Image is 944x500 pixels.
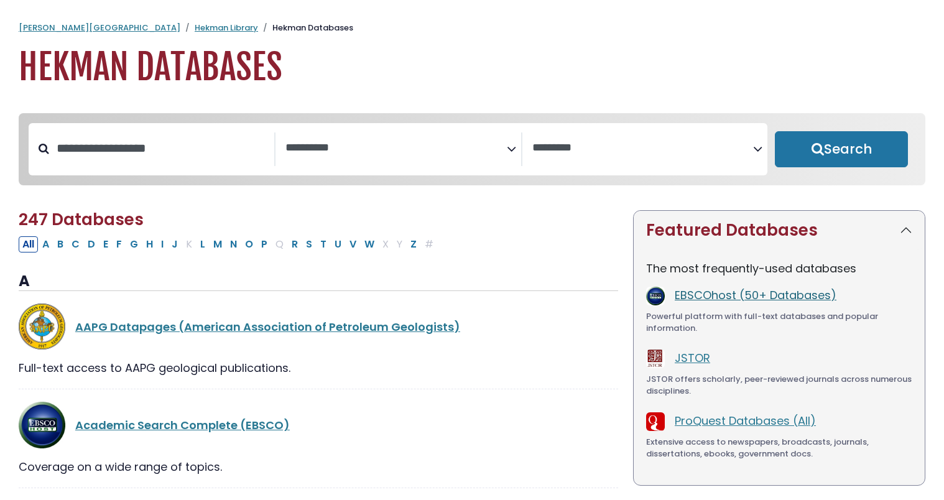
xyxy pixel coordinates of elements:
[407,236,420,252] button: Filter Results Z
[19,236,438,251] div: Alpha-list to filter by first letter of database name
[84,236,99,252] button: Filter Results D
[142,236,157,252] button: Filter Results H
[19,208,144,231] span: 247 Databases
[19,272,618,291] h3: A
[302,236,316,252] button: Filter Results S
[361,236,378,252] button: Filter Results W
[19,22,180,34] a: [PERSON_NAME][GEOGRAPHIC_DATA]
[99,236,112,252] button: Filter Results E
[346,236,360,252] button: Filter Results V
[532,142,754,155] textarea: Search
[646,310,912,335] div: Powerful platform with full-text databases and popular information.
[775,131,908,167] button: Submit for Search Results
[49,138,274,159] input: Search database by title or keyword
[646,260,912,277] p: The most frequently-used databases
[646,436,912,460] div: Extensive access to newspapers, broadcasts, journals, dissertations, ebooks, government docs.
[126,236,142,252] button: Filter Results G
[210,236,226,252] button: Filter Results M
[331,236,345,252] button: Filter Results U
[113,236,126,252] button: Filter Results F
[75,417,290,433] a: Academic Search Complete (EBSCO)
[285,142,507,155] textarea: Search
[197,236,209,252] button: Filter Results L
[19,113,925,185] nav: Search filters
[195,22,258,34] a: Hekman Library
[168,236,182,252] button: Filter Results J
[19,47,925,88] h1: Hekman Databases
[53,236,67,252] button: Filter Results B
[634,211,925,250] button: Featured Databases
[19,458,618,475] div: Coverage on a wide range of topics.
[241,236,257,252] button: Filter Results O
[288,236,302,252] button: Filter Results R
[68,236,83,252] button: Filter Results C
[675,350,710,366] a: JSTOR
[226,236,241,252] button: Filter Results N
[19,22,925,34] nav: breadcrumb
[157,236,167,252] button: Filter Results I
[675,287,836,303] a: EBSCOhost (50+ Databases)
[646,373,912,397] div: JSTOR offers scholarly, peer-reviewed journals across numerous disciplines.
[75,319,460,335] a: AAPG Datapages (American Association of Petroleum Geologists)
[317,236,330,252] button: Filter Results T
[258,22,353,34] li: Hekman Databases
[257,236,271,252] button: Filter Results P
[39,236,53,252] button: Filter Results A
[675,413,816,428] a: ProQuest Databases (All)
[19,236,38,252] button: All
[19,359,618,376] div: Full-text access to AAPG geological publications.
